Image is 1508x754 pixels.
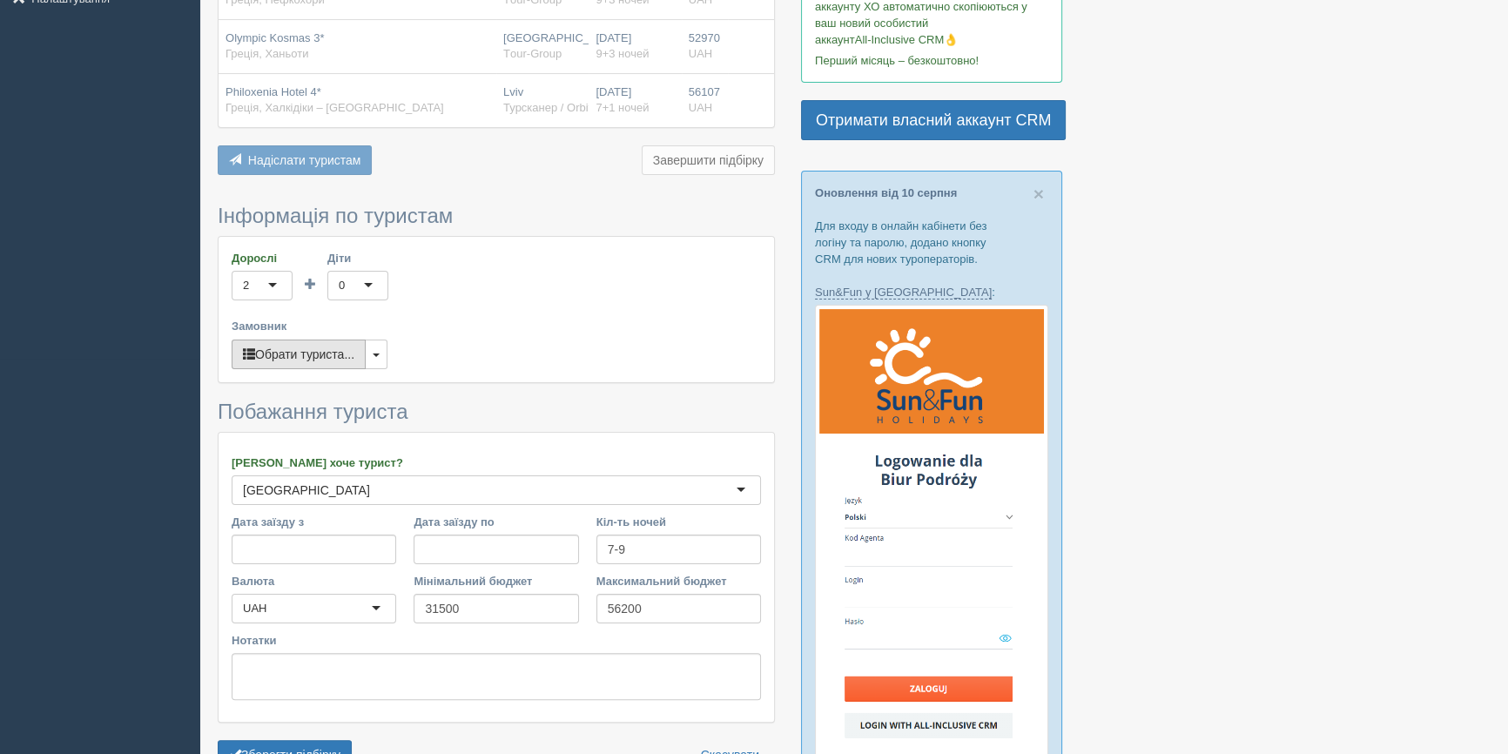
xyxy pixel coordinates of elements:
span: Philoxenia Hotel 4* [226,85,321,98]
div: [GEOGRAPHIC_DATA] [503,30,582,63]
input: 7-10 або 7,10,14 [596,535,761,564]
div: UAH [243,600,266,617]
label: Замовник [232,318,761,334]
label: [PERSON_NAME] хоче турист? [232,454,761,471]
label: Дорослі [232,250,293,266]
label: Валюта [232,573,396,589]
label: Кіл-ть ночей [596,514,761,530]
button: Надіслати туристам [218,145,372,175]
button: Close [1033,185,1044,203]
span: UAH [689,47,712,60]
span: Греція, Халкідіки – [GEOGRAPHIC_DATA] [226,101,444,114]
label: Дата заїзду по [414,514,578,530]
div: 0 [339,277,345,294]
span: 9+3 ночей [596,47,649,60]
label: Максимальний бюджет [596,573,761,589]
span: Olympic Kosmas 3* [226,31,324,44]
button: Обрати туриста... [232,340,366,369]
p: : [815,284,1048,300]
span: Тour-Group [503,47,562,60]
div: 2 [243,277,249,294]
div: [DATE] [596,84,674,117]
span: Турсканер / Orbita BUS [503,101,624,114]
button: Завершити підбірку [642,145,775,175]
p: Для входу в онлайн кабінети без логіну та паролю, додано кнопку CRM для нових туроператорів. [815,218,1048,267]
span: × [1033,184,1044,204]
span: Греція, Ханьоти [226,47,308,60]
h3: Інформація по туристам [218,205,775,227]
div: [GEOGRAPHIC_DATA] [243,481,370,499]
span: Надіслати туристам [248,153,361,167]
p: Перший місяць – безкоштовно! [815,52,1048,69]
span: 56107 [689,85,720,98]
span: All-Inclusive CRM👌 [855,33,959,46]
span: 7+1 ночей [596,101,649,114]
a: Оновлення від 10 серпня [815,186,957,199]
label: Діти [327,250,388,266]
a: Отримати власний аккаунт CRM [801,100,1066,140]
span: Побажання туриста [218,400,408,423]
span: 52970 [689,31,720,44]
span: UAH [689,101,712,114]
div: Lviv [503,84,582,117]
label: Нотатки [232,632,761,649]
label: Дата заїзду з [232,514,396,530]
div: [DATE] [596,30,674,63]
a: Sun&Fun у [GEOGRAPHIC_DATA] [815,286,992,300]
label: Мінімальний бюджет [414,573,578,589]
